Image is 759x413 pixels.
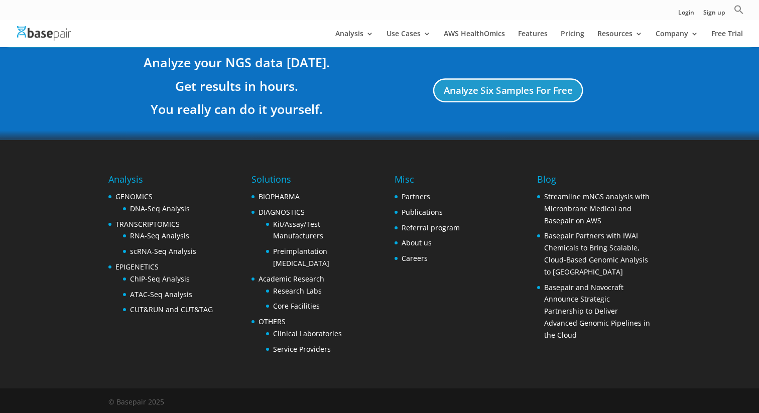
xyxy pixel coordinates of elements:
[395,173,460,191] h4: Misc
[273,344,331,354] a: Service Providers
[711,30,743,47] a: Free Trial
[656,30,698,47] a: Company
[402,253,428,263] a: Careers
[402,223,460,232] a: Referral program
[108,100,364,123] h3: You really can do it yourself.
[402,192,430,201] a: Partners
[537,173,650,191] h4: Blog
[734,5,744,15] svg: Search
[734,5,744,20] a: Search Icon Link
[108,396,164,413] div: © Basepair 2025
[597,30,643,47] a: Resources
[259,192,300,201] a: BIOPHARMA
[130,290,192,299] a: ATAC-Seq Analysis
[273,246,329,268] a: Preimplantation [MEDICAL_DATA]
[433,79,583,103] a: Analyze Six Samples For Free
[703,10,725,20] a: Sign up
[130,305,213,314] a: CUT&RUN and CUT&TAG
[130,246,196,256] a: scRNA-Seq Analysis
[561,30,584,47] a: Pricing
[130,231,189,240] a: RNA-Seq Analysis
[544,231,648,276] a: Basepair Partners with IWAI Chemicals to Bring Scalable, Cloud-Based Genomic Analysis to [GEOGRAP...
[273,301,320,311] a: Core Facilities
[273,329,342,338] a: Clinical Laboratories
[402,207,443,217] a: Publications
[130,204,190,213] a: DNA-Seq Analysis
[108,173,213,191] h4: Analysis
[115,192,153,201] a: GENOMICS
[259,207,305,217] a: DIAGNOSTICS
[115,262,159,271] a: EPIGENETICS
[709,363,747,401] iframe: Drift Widget Chat Controller
[678,10,694,20] a: Login
[273,219,323,241] a: Kit/Assay/Test Manufacturers
[518,30,548,47] a: Features
[130,274,190,284] a: ChIP-Seq Analysis
[259,274,324,284] a: Academic Research
[402,238,432,247] a: About us
[17,26,71,41] img: Basepair
[335,30,373,47] a: Analysis
[387,30,431,47] a: Use Cases
[544,192,650,225] a: Streamline mNGS analysis with Micronbrane Medical and Basepair on AWS
[108,77,364,100] h3: Get results in hours.
[251,173,364,191] h4: Solutions
[115,219,180,229] a: TRANSCRIPTOMICS
[273,286,322,296] a: Research Labs
[259,317,286,326] a: OTHERS
[544,283,650,340] a: Basepair and Novocraft Announce Strategic Partnership to Deliver Advanced Genomic Pipelines in th...
[444,30,505,47] a: AWS HealthOmics
[108,53,364,76] h3: Analyze your NGS data [DATE].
